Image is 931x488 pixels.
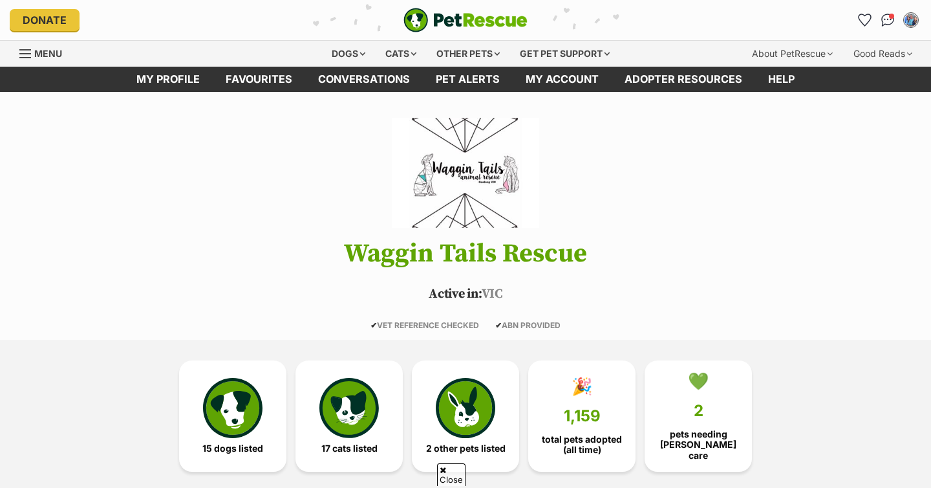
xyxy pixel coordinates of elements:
[203,378,262,438] img: petrescue-icon-eee76f85a60ef55c4a1927667547b313a7c0e82042636edf73dce9c88f694885.svg
[376,41,425,67] div: Cats
[403,8,528,32] img: logo-e224e6f780fb5917bec1dbf3a21bbac754714ae5b6737aabdf751b685950b380.svg
[323,41,374,67] div: Dogs
[319,378,379,438] img: cat-icon-068c71abf8fe30c970a85cd354bc8e23425d12f6e8612795f06af48be43a487a.svg
[904,14,917,27] img: Carl Creasey profile pic
[426,443,506,454] span: 2 other pets listed
[370,320,479,330] span: VET REFERENCE CHECKED
[572,377,592,396] div: 🎉
[295,360,403,472] a: 17 cats listed
[412,360,519,472] a: 2 other pets listed
[403,8,528,32] a: PetRescue
[854,10,875,30] a: Favourites
[436,378,495,438] img: bunny-icon-b786713a4a21a2fe6d13e954f4cb29d131f1b31f8a74b52ca2c6d2999bc34bbe.svg
[202,443,263,454] span: 15 dogs listed
[743,41,842,67] div: About PetRescue
[427,41,509,67] div: Other pets
[854,10,921,30] ul: Account quick links
[511,41,619,67] div: Get pet support
[645,360,752,472] a: 💚 2 pets needing [PERSON_NAME] care
[10,9,80,31] a: Donate
[877,10,898,30] a: Conversations
[179,360,286,472] a: 15 dogs listed
[901,10,921,30] button: My account
[370,320,377,330] icon: ✔
[564,407,601,425] span: 1,159
[881,14,895,27] img: chat-41dd97257d64d25036548639549fe6c8038ab92f7586957e7f3b1b290dea8141.svg
[495,320,561,330] span: ABN PROVIDED
[437,463,465,486] span: Close
[539,434,625,455] span: total pets adopted (all time)
[656,429,741,460] span: pets needing [PERSON_NAME] care
[694,402,703,420] span: 2
[612,67,755,92] a: Adopter resources
[528,360,636,472] a: 🎉 1,159 total pets adopted (all time)
[755,67,808,92] a: Help
[123,67,213,92] a: My profile
[688,372,709,391] div: 💚
[213,67,305,92] a: Favourites
[305,67,423,92] a: conversations
[423,67,513,92] a: Pet alerts
[34,48,62,59] span: Menu
[321,443,378,454] span: 17 cats listed
[844,41,921,67] div: Good Reads
[495,320,502,330] icon: ✔
[392,118,539,228] img: Waggin Tails Rescue
[19,41,71,64] a: Menu
[513,67,612,92] a: My account
[429,286,481,302] span: Active in:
